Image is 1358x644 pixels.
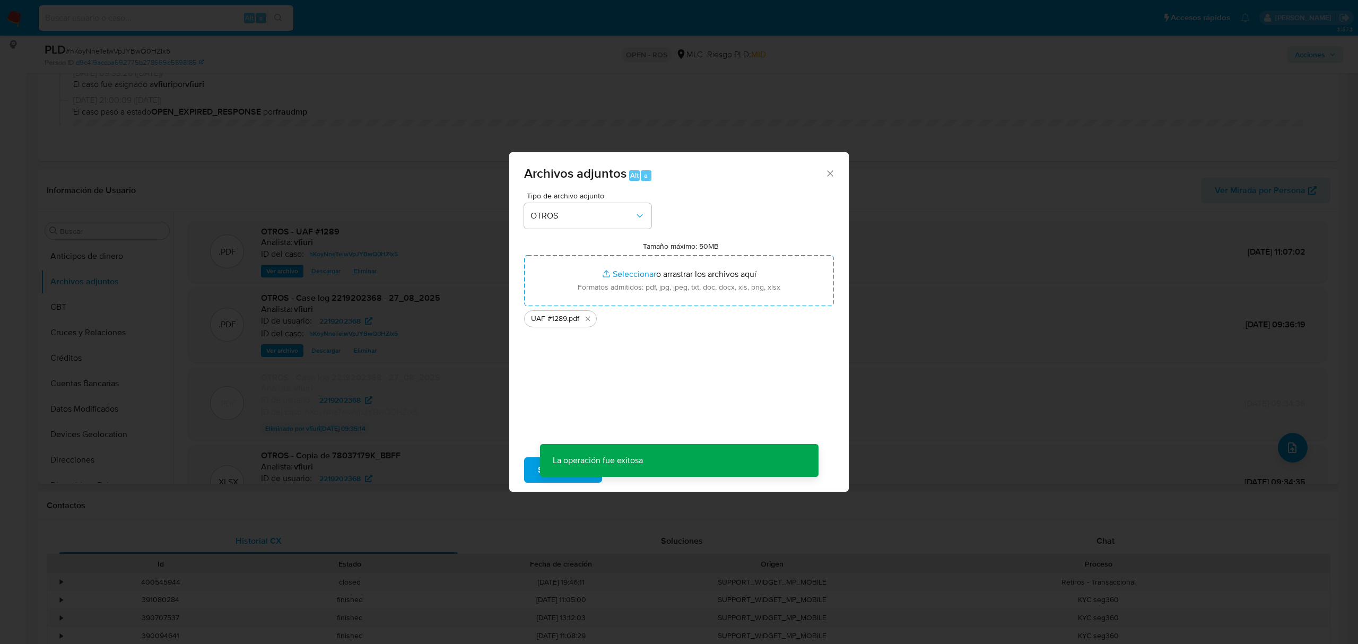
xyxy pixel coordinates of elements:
span: Archivos adjuntos [524,164,626,182]
span: Subir archivo [538,458,588,482]
button: Cerrar [825,168,834,178]
span: Tipo de archivo adjunto [527,192,654,199]
span: UAF #1289 [531,314,567,324]
span: Alt [630,170,639,180]
span: a [644,170,648,180]
button: OTROS [524,203,651,229]
span: OTROS [530,211,634,221]
ul: Archivos seleccionados [524,306,834,327]
button: Eliminar UAF #1289.pdf [581,312,594,325]
span: .pdf [567,314,579,324]
button: Subir archivo [524,457,602,483]
p: La operación fue exitosa [540,444,656,477]
span: Cancelar [620,458,655,482]
label: Tamaño máximo: 50MB [643,241,719,251]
